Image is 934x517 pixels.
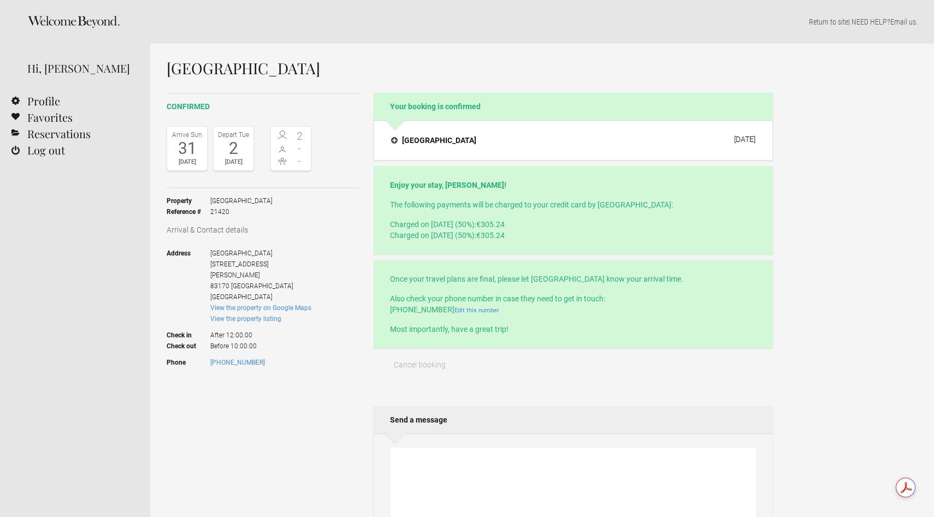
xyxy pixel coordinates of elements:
[394,360,446,369] span: Cancel booking
[454,307,499,314] a: Edit this number
[167,357,210,368] strong: Phone
[167,16,918,27] p: | NEED HELP? .
[167,101,359,112] h2: confirmed
[390,324,756,335] p: Most importantly, have a great trip!
[170,129,204,140] div: Arrive Sun
[210,293,273,301] span: [GEOGRAPHIC_DATA]
[391,135,476,146] h4: [GEOGRAPHIC_DATA]
[167,341,210,352] strong: Check out
[890,17,916,26] a: Email us
[216,129,251,140] div: Depart Tue
[210,260,269,279] span: [STREET_ADDRESS][PERSON_NAME]
[291,156,309,167] span: -
[167,60,773,76] h1: [GEOGRAPHIC_DATA]
[167,195,210,206] strong: Property
[231,282,293,290] span: [GEOGRAPHIC_DATA]
[734,135,755,144] div: [DATE]
[167,248,210,302] strong: Address
[374,354,466,376] button: Cancel booking
[476,231,505,240] flynt-currency: €305.24
[374,406,773,433] h2: Send a message
[170,157,204,168] div: [DATE]
[167,206,210,217] strong: Reference #
[382,129,764,152] button: [GEOGRAPHIC_DATA] [DATE]
[210,359,265,366] a: [PHONE_NUMBER]
[167,324,210,341] strong: Check in
[390,219,756,241] p: Charged on [DATE] (50%): Charged on [DATE] (50%):
[210,195,273,206] span: [GEOGRAPHIC_DATA]
[216,157,251,168] div: [DATE]
[167,224,359,235] h3: Arrival & Contact details
[210,304,311,312] a: View the property on Google Maps
[210,282,229,290] span: 83170
[390,274,756,284] p: Once your travel plans are final, please let [GEOGRAPHIC_DATA] know your arrival time.
[210,315,281,323] a: View the property listing
[390,199,756,210] p: The following payments will be charged to your credit card by [GEOGRAPHIC_DATA]:
[27,60,134,76] div: Hi, [PERSON_NAME]
[291,143,309,154] span: -
[291,130,309,141] span: 2
[390,293,756,315] p: Also check your phone number in case they need to get in touch: [PHONE_NUMBER]
[809,17,848,26] a: Return to site
[390,181,506,189] strong: Enjoy your stay, [PERSON_NAME]!
[374,93,773,120] h2: Your booking is confirmed
[210,341,311,352] span: Before 10:00:00
[476,220,505,229] flynt-currency: €305.24
[210,249,273,257] span: [GEOGRAPHIC_DATA]
[216,140,251,157] div: 2
[170,140,204,157] div: 31
[210,324,311,341] span: After 12:00:00
[210,206,273,217] span: 21420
